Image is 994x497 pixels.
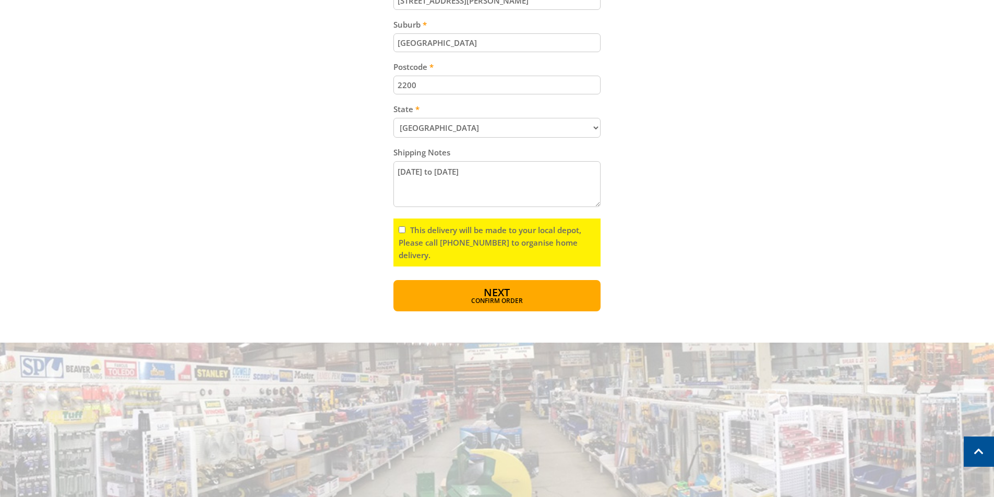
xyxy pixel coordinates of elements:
[416,298,578,304] span: Confirm order
[393,280,601,311] button: Next Confirm order
[393,118,601,138] select: Please select your state.
[393,146,601,159] label: Shipping Notes
[399,226,405,233] input: Please read and complete.
[393,18,601,31] label: Suburb
[393,60,601,73] label: Postcode
[393,103,601,115] label: State
[393,33,601,52] input: Please enter your suburb.
[393,76,601,94] input: Please enter your postcode.
[399,225,581,260] label: This delivery will be made to your local depot, Please call [PHONE_NUMBER] to organise home deliv...
[484,285,510,299] span: Next
[393,161,601,207] textarea: [DATE] to [DATE]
